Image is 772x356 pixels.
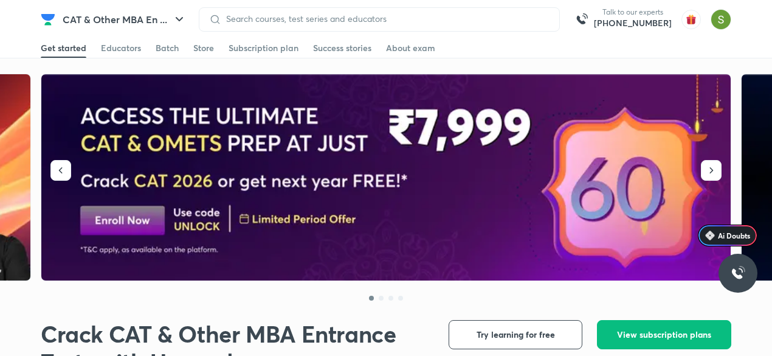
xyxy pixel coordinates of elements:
a: Ai Doubts [698,225,757,246]
span: Ai Doubts [718,231,750,240]
button: View subscription plans [597,320,731,349]
div: Subscription plan [229,42,298,54]
button: Try learning for free [449,320,582,349]
img: Samridhi Vij [711,9,731,30]
div: About exam [386,42,435,54]
div: Get started [41,42,86,54]
div: Educators [101,42,141,54]
span: Try learning for free [477,329,555,341]
a: About exam [386,38,435,58]
button: CAT & Other MBA En ... [55,7,194,32]
img: ttu [731,266,745,281]
a: Get started [41,38,86,58]
p: Talk to our experts [594,7,672,17]
img: Company Logo [41,12,55,27]
div: Batch [156,42,179,54]
img: Icon [705,231,715,240]
div: Store [193,42,214,54]
img: avatar [681,10,701,29]
a: Subscription plan [229,38,298,58]
div: Success stories [313,42,371,54]
a: Success stories [313,38,371,58]
input: Search courses, test series and educators [221,14,550,24]
a: [PHONE_NUMBER] [594,17,672,29]
span: View subscription plans [617,329,711,341]
img: call-us [570,7,594,32]
a: Batch [156,38,179,58]
a: Educators [101,38,141,58]
a: Store [193,38,214,58]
